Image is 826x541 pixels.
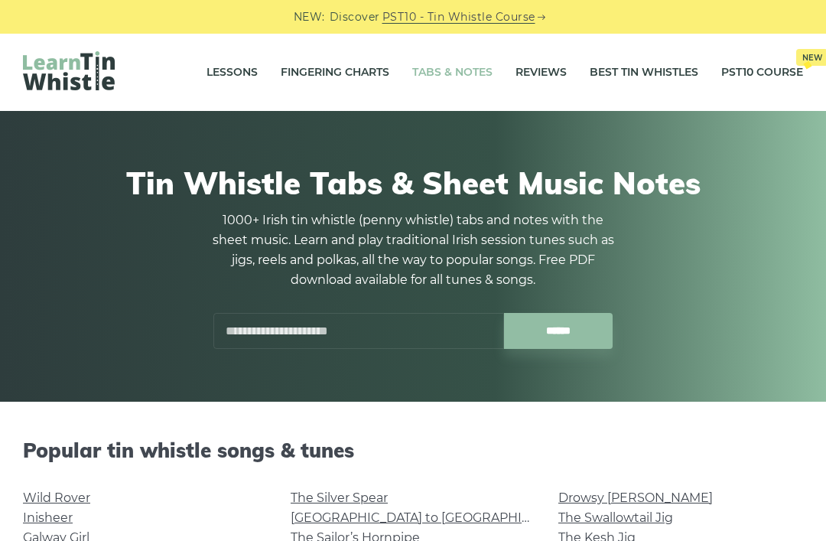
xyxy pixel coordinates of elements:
a: Drowsy [PERSON_NAME] [558,490,713,505]
a: [GEOGRAPHIC_DATA] to [GEOGRAPHIC_DATA] [291,510,573,525]
a: Best Tin Whistles [590,54,698,92]
h2: Popular tin whistle songs & tunes [23,438,803,462]
a: Reviews [515,54,567,92]
img: LearnTinWhistle.com [23,51,115,90]
a: The Swallowtail Jig [558,510,673,525]
a: Inisheer [23,510,73,525]
a: Wild Rover [23,490,90,505]
a: PST10 CourseNew [721,54,803,92]
a: Tabs & Notes [412,54,493,92]
h1: Tin Whistle Tabs & Sheet Music Notes [31,165,795,201]
a: Lessons [206,54,258,92]
p: 1000+ Irish tin whistle (penny whistle) tabs and notes with the sheet music. Learn and play tradi... [206,210,619,290]
a: The Silver Spear [291,490,388,505]
a: Fingering Charts [281,54,389,92]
